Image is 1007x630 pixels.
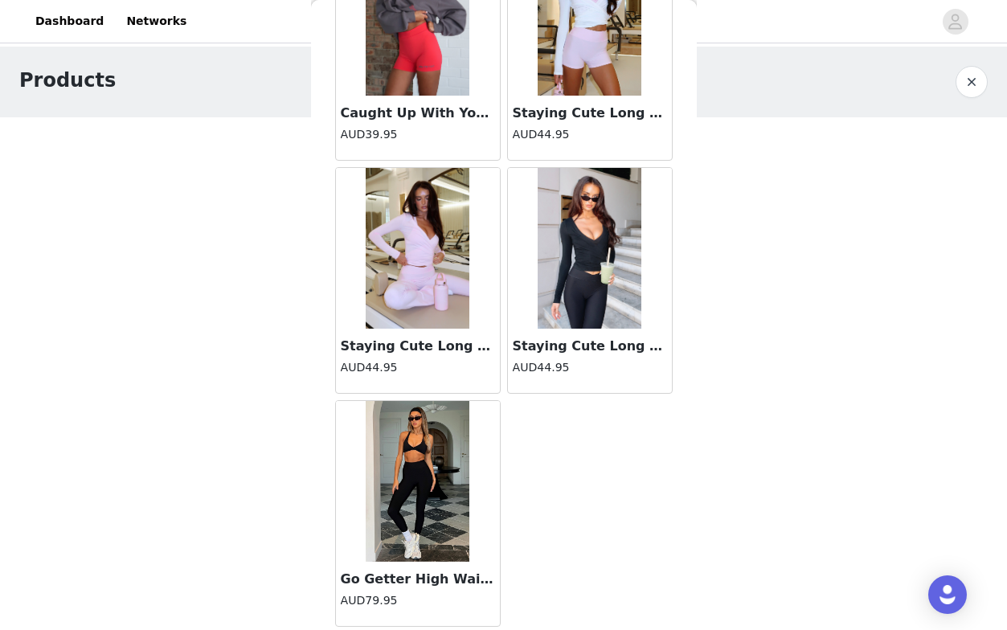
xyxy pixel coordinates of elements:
h3: Staying Cute Long Sleeve Wrap Top Cream [513,104,667,123]
div: Open Intercom Messenger [928,575,967,614]
h4: AUD44.95 [513,126,667,143]
img: Staying Cute Long Sleeve Wrap Top Black [538,168,642,329]
h4: AUD44.95 [513,359,667,376]
a: Networks [117,3,196,39]
h1: Products [19,66,116,95]
img: Go Getter High Waisted Leggings Black [366,401,470,562]
h4: AUD39.95 [341,126,495,143]
h4: AUD79.95 [341,592,495,609]
h4: AUD44.95 [341,359,495,376]
div: avatar [948,9,963,35]
h3: Staying Cute Long Sleeve Wrap Top Black [513,337,667,356]
h3: Go Getter High Waisted Leggings Black [341,570,495,589]
h3: Caught Up With You Bike Shorts Red [341,104,495,123]
img: Staying Cute Long Sleeve Wrap Top Ballet Pink [366,168,470,329]
h3: Staying Cute Long Sleeve Wrap Top Ballet Pink [341,337,495,356]
a: Dashboard [26,3,113,39]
